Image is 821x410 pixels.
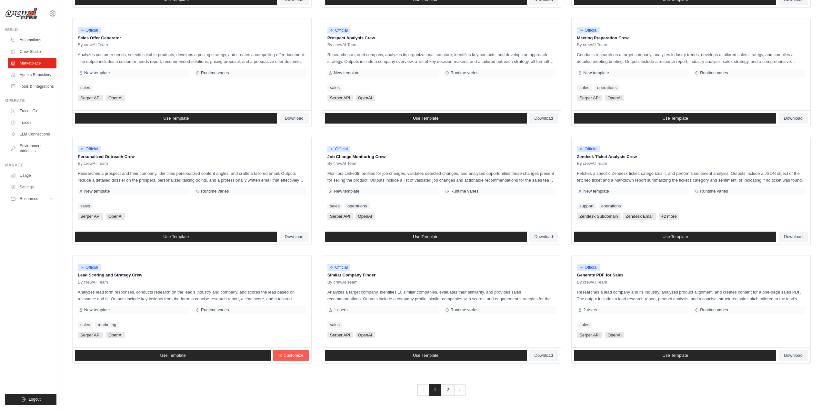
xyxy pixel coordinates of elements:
span: Serper API [577,95,602,101]
span: New template [84,189,110,194]
span: Runtime varies [700,307,728,313]
a: sales [577,322,592,328]
a: Download [779,350,808,361]
span: Use Template [160,353,185,358]
span: Serper API [577,332,602,338]
span: New template [84,307,110,313]
a: Use Template [325,232,527,242]
span: Use Template [163,234,189,239]
span: OpenAI [355,213,375,220]
span: New template [334,70,359,75]
span: By crewAI Team [577,280,607,285]
p: Generate PDF for Sales [577,272,805,278]
a: Download [529,350,558,361]
span: +2 more [659,213,679,220]
span: By crewAI Team [78,42,108,47]
p: Analyzes lead form responses, conducts research on the lead's industry and company, and scores th... [78,289,306,302]
div: Operate [5,98,56,103]
span: 1 users [334,307,348,313]
a: Download [529,113,558,124]
span: Download [285,116,304,121]
span: OpenAI [605,95,624,101]
a: support [577,203,596,209]
span: Runtime varies [700,189,728,194]
span: By crewAI Team [577,161,607,166]
a: Usage [8,170,56,181]
a: Customize [273,350,308,361]
span: Zendesk Subdomain [577,213,620,220]
p: Researches a target company, analyzes its organizational structure, identifies key contacts, and ... [327,51,556,65]
a: Tools & Integrations [8,81,56,92]
a: Marketplace [8,58,56,68]
span: Use Template [663,116,688,121]
span: Official [577,146,600,152]
span: By crewAI Team [78,161,108,166]
a: 2 [442,384,455,396]
span: Official [78,27,101,34]
span: Serper API [78,95,103,101]
span: Runtime varies [700,70,728,75]
span: Serper API [327,332,353,338]
a: Automations [8,35,56,45]
a: Use Template [574,350,776,361]
span: Download [784,353,803,358]
button: Logout [5,394,56,405]
span: Customize [284,353,303,358]
span: Serper API [327,95,353,101]
a: Use Template [574,113,776,124]
a: operations [595,85,619,91]
p: Prospect Analysis Crew [327,35,556,41]
span: OpenAI [605,332,624,338]
a: marketing [95,322,119,328]
nav: Pagination [417,384,466,396]
a: sales [327,203,342,209]
span: OpenAI [106,213,125,220]
span: Runtime varies [201,189,229,194]
a: operations [345,203,370,209]
span: Official [78,264,101,271]
a: sales [78,85,93,91]
span: Zendesk Email [623,213,656,220]
span: New template [334,189,359,194]
span: New template [84,70,110,75]
a: Use Template [75,232,277,242]
span: Use Template [413,353,438,358]
p: Analyzes a target company, identifies 10 similar companies, evaluates their similarity, and provi... [327,289,556,302]
span: Use Template [413,116,438,121]
span: Runtime varies [201,70,229,75]
span: By crewAI Team [327,161,358,166]
a: Download [280,113,309,124]
a: Use Template [75,350,271,361]
a: Download [280,232,309,242]
span: Official [327,264,351,271]
span: Download [535,234,553,239]
a: sales [78,322,93,328]
p: Zendesk Ticket Analysis Crew [577,154,805,160]
span: Logout [29,397,41,402]
span: By crewAI Team [327,280,358,285]
span: Official [327,146,351,152]
span: New template [583,189,609,194]
p: Lead Scoring and Strategy Crew [78,272,306,278]
span: Download [784,234,803,239]
p: Meeting Preparation Crew [577,35,805,41]
a: Environment Variables [8,141,56,156]
span: Use Template [663,353,688,358]
span: Runtime varies [450,189,478,194]
p: Sales Offer Generator [78,35,306,41]
p: Fetches a specific Zendesk ticket, categorizes it, and performs sentiment analysis. Outputs inclu... [577,170,805,184]
div: Manage [5,163,56,168]
span: By crewAI Team [78,280,108,285]
span: Official [577,264,600,271]
a: Crew Studio [8,46,56,57]
span: Serper API [327,213,353,220]
span: Use Template [413,234,438,239]
div: Build [5,27,56,32]
a: Download [779,113,808,124]
span: By crewAI Team [577,42,607,47]
span: Serper API [78,332,103,338]
span: New template [583,70,609,75]
span: OpenAI [355,95,375,101]
span: Download [285,234,304,239]
a: sales [327,85,342,91]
